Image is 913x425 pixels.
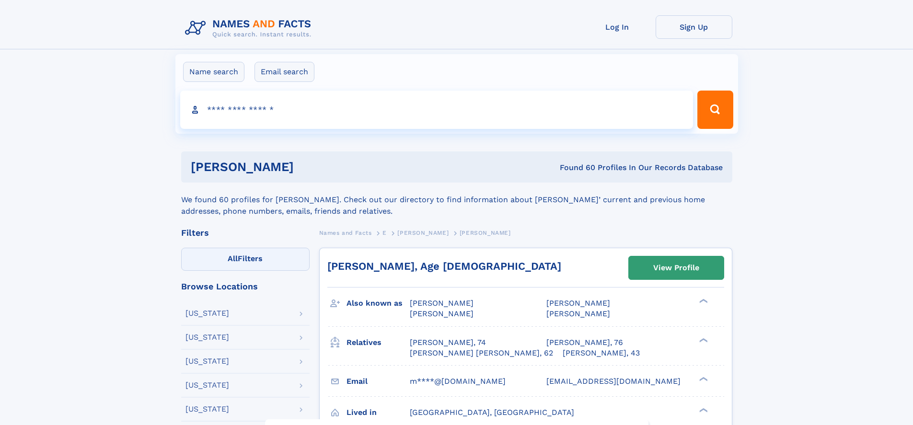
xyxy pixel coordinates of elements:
[697,337,708,343] div: ❯
[410,299,474,308] span: [PERSON_NAME]
[697,298,708,304] div: ❯
[546,377,681,386] span: [EMAIL_ADDRESS][DOMAIN_NAME]
[579,15,656,39] a: Log In
[546,309,610,318] span: [PERSON_NAME]
[410,309,474,318] span: [PERSON_NAME]
[347,404,410,421] h3: Lived in
[427,162,723,173] div: Found 60 Profiles In Our Records Database
[347,334,410,351] h3: Relatives
[228,254,238,263] span: All
[546,299,610,308] span: [PERSON_NAME]
[185,381,229,389] div: [US_STATE]
[397,230,449,236] span: [PERSON_NAME]
[410,337,486,348] a: [PERSON_NAME], 74
[327,260,561,272] a: [PERSON_NAME], Age [DEMOGRAPHIC_DATA]
[319,227,372,239] a: Names and Facts
[191,161,427,173] h1: [PERSON_NAME]
[629,256,724,279] a: View Profile
[180,91,693,129] input: search input
[410,408,574,417] span: [GEOGRAPHIC_DATA], [GEOGRAPHIC_DATA]
[181,229,310,237] div: Filters
[382,230,387,236] span: E
[382,227,387,239] a: E
[410,348,553,358] a: [PERSON_NAME] [PERSON_NAME], 62
[697,376,708,382] div: ❯
[181,282,310,291] div: Browse Locations
[181,183,732,217] div: We found 60 profiles for [PERSON_NAME]. Check out our directory to find information about [PERSON...
[181,15,319,41] img: Logo Names and Facts
[347,373,410,390] h3: Email
[546,337,623,348] a: [PERSON_NAME], 76
[347,295,410,311] h3: Also known as
[185,405,229,413] div: [US_STATE]
[254,62,314,82] label: Email search
[397,227,449,239] a: [PERSON_NAME]
[181,248,310,271] label: Filters
[653,257,699,279] div: View Profile
[563,348,640,358] a: [PERSON_NAME], 43
[185,310,229,317] div: [US_STATE]
[460,230,511,236] span: [PERSON_NAME]
[185,333,229,341] div: [US_STATE]
[185,357,229,365] div: [US_STATE]
[697,91,733,129] button: Search Button
[183,62,244,82] label: Name search
[697,407,708,413] div: ❯
[656,15,732,39] a: Sign Up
